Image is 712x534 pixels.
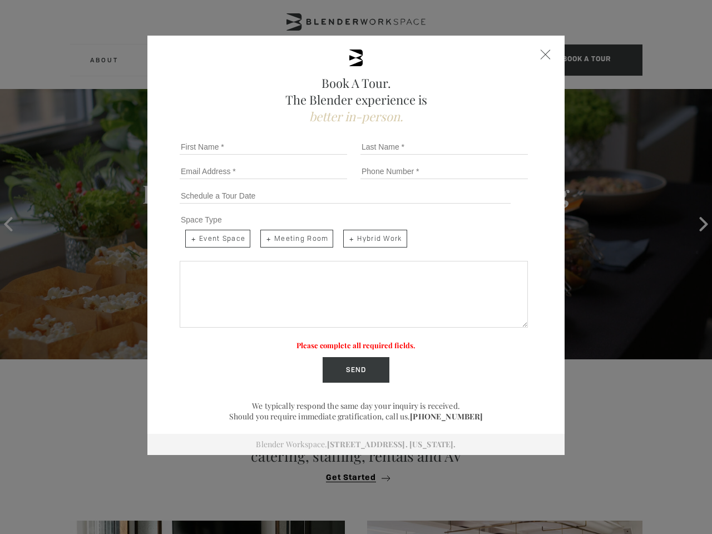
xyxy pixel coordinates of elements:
[360,139,528,155] input: Last Name *
[180,164,347,179] input: Email Address *
[410,411,483,422] a: [PHONE_NUMBER]
[175,411,537,422] p: Should you require immediate gratification, call us.
[541,50,551,60] div: Close form
[327,439,456,449] a: [STREET_ADDRESS]. [US_STATE].
[147,434,565,455] div: Blender Workspace.
[360,164,528,179] input: Phone Number *
[185,230,250,248] span: Event Space
[180,139,347,155] input: First Name *
[343,230,407,248] span: Hybrid Work
[180,188,511,204] input: Schedule a Tour Date
[260,230,333,248] span: Meeting Room
[175,400,537,411] p: We typically respond the same day your inquiry is received.
[296,340,416,350] label: Please complete all required fields.
[309,108,403,125] span: better in-person.
[463,87,712,534] iframe: Chat Widget
[181,215,222,224] span: Space Type
[175,75,537,125] h2: Book A Tour. The Blender experience is
[323,357,389,383] input: Send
